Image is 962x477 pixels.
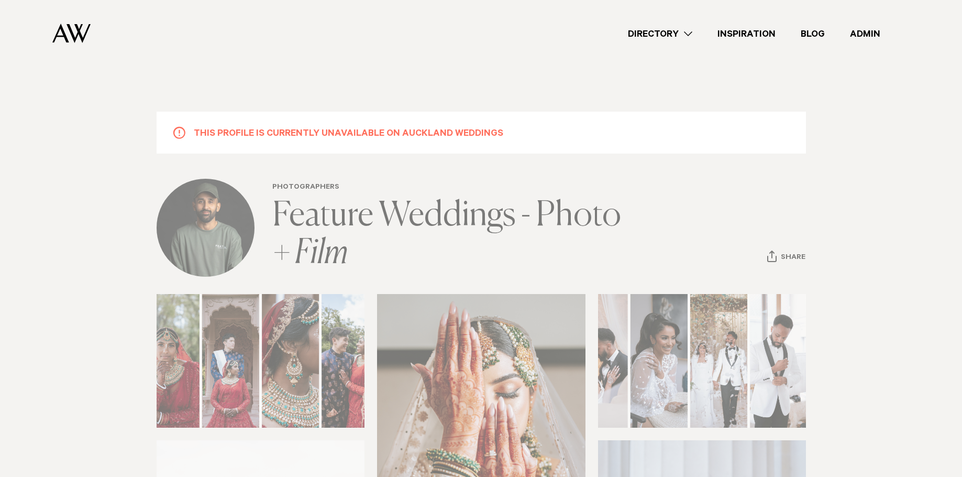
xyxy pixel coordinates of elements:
[194,126,503,139] h5: This profile is currently unavailable on Auckland Weddings
[52,24,91,43] img: Auckland Weddings Logo
[615,27,705,41] a: Directory
[837,27,893,41] a: Admin
[705,27,788,41] a: Inspiration
[788,27,837,41] a: Blog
